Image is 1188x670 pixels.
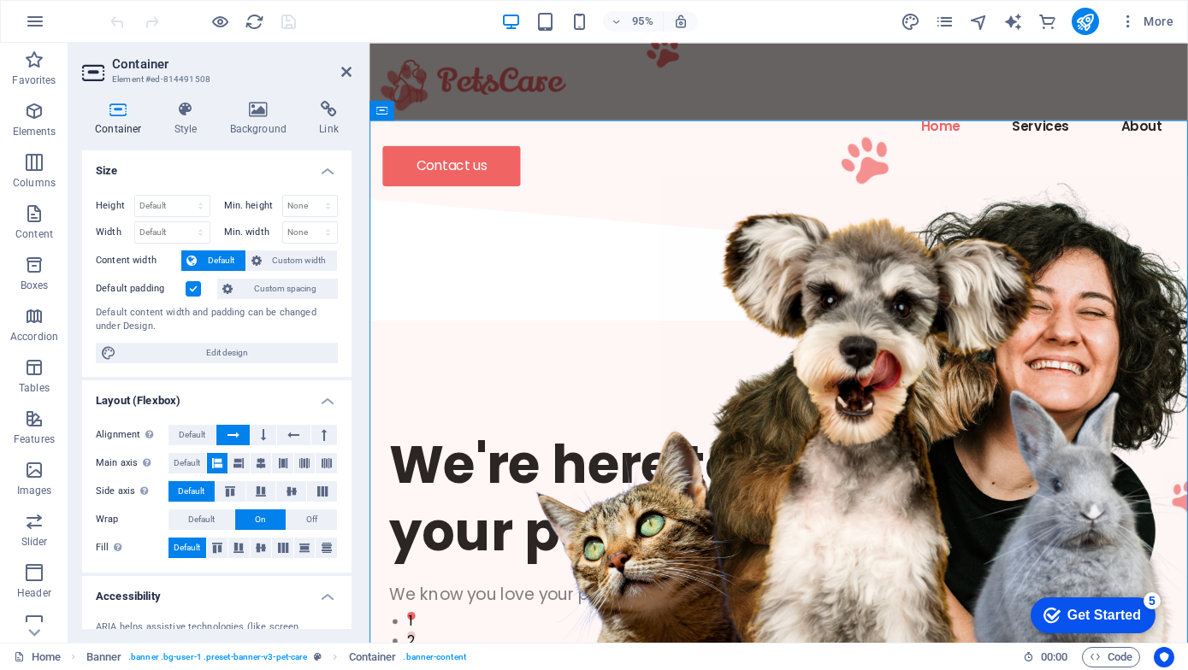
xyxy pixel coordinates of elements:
div: 5 [127,3,144,21]
span: On [255,509,266,530]
button: Default [181,250,245,271]
div: Get Started [50,19,124,34]
button: Edit design [96,343,338,363]
p: Accordion [10,330,58,344]
label: Main axis [96,453,168,473]
label: Width [96,227,134,237]
label: Height [96,201,134,210]
label: Side axis [96,481,168,502]
span: 00 00 [1041,647,1067,667]
label: Wrap [96,509,168,530]
nav: breadcrumb [86,647,466,667]
button: reload [244,11,264,32]
p: Tables [19,381,50,395]
button: On [235,509,286,530]
button: commerce [1037,11,1058,32]
h4: Link [306,101,352,137]
button: text_generator [1003,11,1024,32]
h4: Style [162,101,217,137]
i: AI Writer [1003,12,1023,32]
button: 2 [39,620,48,628]
i: Navigator [969,12,989,32]
span: : [1053,650,1055,663]
div: Get Started 5 items remaining, 0% complete [14,9,139,44]
span: Off [306,509,317,530]
label: Fill [96,538,168,558]
span: Click to select. Double-click to edit [349,647,397,667]
span: Default [174,453,200,473]
label: Alignment [96,425,168,445]
h6: 95% [629,11,656,32]
i: Design (Ctrl+Alt+Y) [901,12,920,32]
p: Slider [21,535,48,549]
p: Elements [13,125,56,138]
button: pages [935,11,955,32]
button: Custom width [246,250,338,271]
button: More [1113,8,1180,35]
label: Default padding [96,279,186,299]
i: Reload page [245,12,264,32]
span: Default [202,250,240,271]
i: On resize automatically adjust zoom level to fit chosen device. [673,14,689,29]
div: ARIA helps assistive technologies (like screen readers) to understand the role, state, and behavi... [96,620,338,663]
p: Columns [13,176,56,190]
h4: Accessibility [82,576,352,607]
h2: Container [112,56,352,72]
button: Click here to leave preview mode and continue editing [210,11,230,32]
p: Content [15,227,53,241]
button: 95% [603,11,664,32]
button: Default [168,538,206,558]
button: publish [1072,8,1099,35]
span: Default [178,481,204,502]
button: Default [168,509,234,530]
button: Code [1082,647,1140,667]
button: Custom spacing [217,279,338,299]
h3: Element #ed-814491508 [112,72,317,87]
span: Default [174,538,200,558]
p: Images [17,484,52,497]
p: Header [17,586,51,600]
h4: Container [82,101,162,137]
i: Pages (Ctrl+Alt+S) [935,12,955,32]
i: Publish [1075,12,1095,32]
h6: Session time [1023,647,1068,667]
span: . banner .bg-user-1 .preset-banner-v3-pet-care [128,647,307,667]
label: Content width [96,250,181,271]
p: Boxes [21,279,49,292]
span: Edit design [121,343,333,363]
span: Custom spacing [238,279,333,299]
button: Default [168,481,215,502]
button: 1 [39,599,48,608]
button: design [901,11,921,32]
button: Off [287,509,337,530]
label: Min. width [224,227,282,237]
button: Default [168,425,216,445]
a: Click to cancel selection. Double-click to open Pages [14,647,61,667]
span: Click to select. Double-click to edit [86,647,122,667]
button: navigator [969,11,990,32]
i: Commerce [1037,12,1057,32]
span: Default [188,509,215,530]
i: This element is a customizable preset [314,652,322,661]
h4: Size [82,150,352,181]
button: Default [168,453,206,473]
span: Custom width [267,250,333,271]
span: Code [1090,647,1132,667]
div: Default content width and padding can be changed under Design. [96,306,338,334]
span: . banner-content [403,647,465,667]
span: More [1120,13,1173,30]
span: Default [179,425,205,445]
p: Features [14,432,55,446]
label: Min. height [224,201,282,210]
p: Favorites [12,73,56,87]
h4: Layout (Flexbox) [82,380,352,411]
h4: Background [217,101,307,137]
button: Usercentrics [1154,647,1174,667]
